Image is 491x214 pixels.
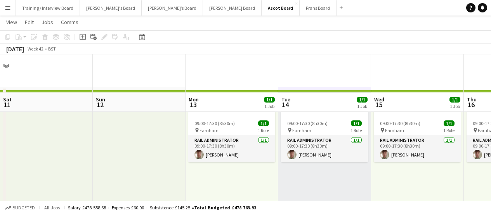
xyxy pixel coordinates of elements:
[300,0,337,16] button: Frans Board
[264,103,274,109] div: 1 Job
[374,111,461,162] app-job-card: 09:00-17:30 (8h30m)1/1 Farnham1 RoleRail Administrator1/109:00-17:30 (8h30m)[PERSON_NAME]
[258,127,269,133] span: 1 Role
[61,19,78,26] span: Comms
[450,103,460,109] div: 1 Job
[95,100,105,109] span: 12
[38,17,56,27] a: Jobs
[449,97,460,103] span: 1/1
[385,127,404,133] span: Farnham
[380,120,420,126] span: 09:00-17:30 (8h30m)
[374,136,461,162] app-card-role: Rail Administrator1/109:00-17:30 (8h30m)[PERSON_NAME]
[203,0,262,16] button: [PERSON_NAME] Board
[350,127,362,133] span: 1 Role
[444,120,455,126] span: 1/1
[22,17,37,27] a: Edit
[26,46,45,52] span: Week 42
[281,111,368,162] app-job-card: 09:00-17:30 (8h30m)1/1 Farnham1 RoleRail Administrator1/109:00-17:30 (8h30m)[PERSON_NAME]
[187,100,199,109] span: 13
[287,120,328,126] span: 09:00-17:30 (8h30m)
[48,46,56,52] div: BST
[281,96,290,103] span: Tue
[194,120,235,126] span: 09:00-17:30 (8h30m)
[280,100,290,109] span: 14
[258,120,269,126] span: 1/1
[2,100,12,109] span: 11
[96,96,105,103] span: Sun
[262,0,300,16] button: Ascot Board
[264,97,275,103] span: 1/1
[25,19,34,26] span: Edit
[200,127,219,133] span: Farnham
[467,96,477,103] span: Thu
[6,19,17,26] span: View
[292,127,311,133] span: Farnham
[189,96,199,103] span: Mon
[6,45,24,53] div: [DATE]
[43,205,61,211] span: All jobs
[80,0,142,16] button: [PERSON_NAME]'s Board
[4,204,36,212] button: Budgeted
[188,111,275,162] app-job-card: 09:00-17:30 (8h30m)1/1 Farnham1 RoleRail Administrator1/109:00-17:30 (8h30m)[PERSON_NAME]
[357,103,367,109] div: 1 Job
[42,19,53,26] span: Jobs
[351,120,362,126] span: 1/1
[3,96,12,103] span: Sat
[68,205,256,211] div: Salary £478 558.68 + Expenses £60.00 + Subsistence £145.25 =
[188,136,275,162] app-card-role: Rail Administrator1/109:00-17:30 (8h30m)[PERSON_NAME]
[142,0,203,16] button: [PERSON_NAME]’s Board
[16,0,80,16] button: Training / Interview Board
[12,205,35,211] span: Budgeted
[194,205,256,211] span: Total Budgeted £478 763.93
[374,96,384,103] span: Wed
[281,136,368,162] app-card-role: Rail Administrator1/109:00-17:30 (8h30m)[PERSON_NAME]
[357,97,368,103] span: 1/1
[443,127,455,133] span: 1 Role
[373,100,384,109] span: 15
[466,100,477,109] span: 16
[58,17,82,27] a: Comms
[3,17,20,27] a: View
